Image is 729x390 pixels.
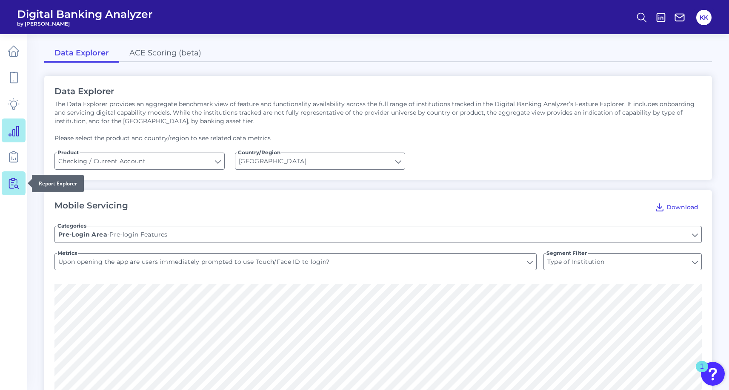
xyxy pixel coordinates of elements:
span: Segment Filter [546,250,588,257]
div: Report Explorer [32,175,84,192]
p: The Data Explorer provides an aggregate benchmark view of feature and functionality availability ... [54,100,702,125]
span: Product [57,149,80,156]
span: Categories [57,222,87,229]
button: Open Resource Center, 1 new notification [701,362,725,386]
span: by [PERSON_NAME] [17,20,153,27]
span: Metrics [57,250,78,257]
h2: Data Explorer [54,86,702,96]
a: ACE Scoring (beta) [119,45,212,63]
h2: Mobile Servicing [54,200,128,214]
a: Data Explorer [44,45,119,63]
span: Digital Banking Analyzer [17,8,153,20]
p: Please select the product and country/region to see related data metrics [54,134,702,142]
span: Country/Region [237,149,281,156]
span: Download [666,203,698,211]
button: KK [696,10,712,25]
div: 1 [700,367,704,378]
button: Download [651,200,702,214]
